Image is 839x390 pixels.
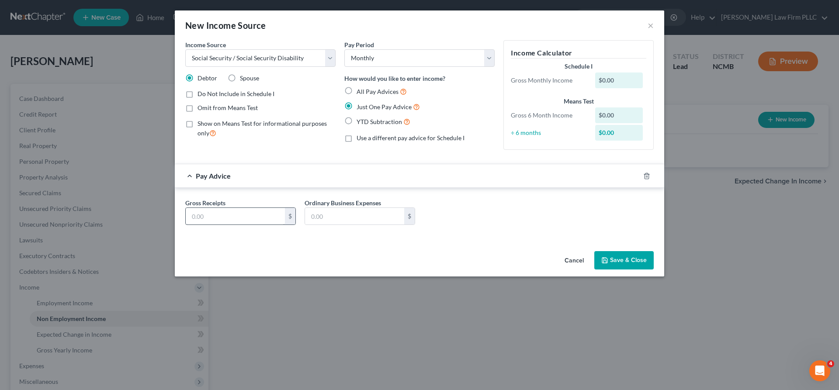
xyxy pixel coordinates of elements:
[506,128,591,137] div: ÷ 6 months
[594,251,654,269] button: Save & Close
[185,41,226,48] span: Income Source
[305,208,404,224] input: 0.00
[240,74,259,82] span: Spouse
[285,208,295,224] div: $
[357,88,399,95] span: All Pay Advices
[357,103,412,110] span: Just One Pay Advice
[196,172,231,180] span: Pay Advice
[511,62,646,71] div: Schedule I
[198,74,217,82] span: Debtor
[595,107,643,123] div: $0.00
[344,40,374,49] label: Pay Period
[198,104,258,111] span: Omit from Means Test
[809,360,830,381] iframe: Intercom live chat
[511,97,646,106] div: Means Test
[595,72,643,88] div: $0.00
[511,48,646,59] h5: Income Calculator
[506,76,591,85] div: Gross Monthly Income
[305,198,381,207] label: Ordinary Business Expenses
[185,19,266,31] div: New Income Source
[357,118,402,125] span: YTD Subtraction
[506,111,591,120] div: Gross 6 Month Income
[595,125,643,141] div: $0.00
[827,360,834,367] span: 4
[198,120,327,137] span: Show on Means Test for informational purposes only
[344,74,445,83] label: How would you like to enter income?
[186,208,285,224] input: 0.00
[648,20,654,31] button: ×
[357,134,465,142] span: Use a different pay advice for Schedule I
[185,198,225,207] label: Gross Receipts
[198,90,274,97] span: Do Not Include in Schedule I
[404,208,415,224] div: $
[558,252,591,269] button: Cancel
